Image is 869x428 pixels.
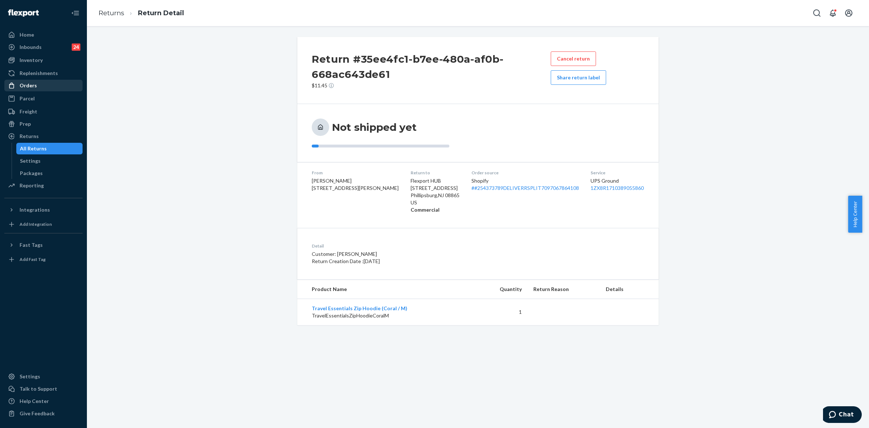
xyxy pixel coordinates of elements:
[20,95,35,102] div: Parcel
[848,196,862,233] button: Help Center
[4,239,83,251] button: Fast Tags
[471,185,579,191] a: ##254373789DELIVERRSPLIT7097067864108
[841,6,856,20] button: Open account menu
[823,406,862,424] iframe: Opens a widget where you can chat to one of our agents
[20,385,57,392] div: Talk to Support
[20,145,47,152] div: All Returns
[551,70,606,85] button: Share return label
[20,410,55,417] div: Give Feedback
[4,371,83,382] a: Settings
[68,6,83,20] button: Close Navigation
[312,250,512,258] p: Customer: [PERSON_NAME]
[20,206,50,213] div: Integrations
[411,177,460,184] p: Flexport HUB
[4,118,83,130] a: Prep
[16,155,83,167] a: Settings
[591,185,644,191] a: 1ZX8R1710389055860
[98,9,124,17] a: Returns
[312,243,512,249] dt: Detail
[20,120,31,128] div: Prep
[4,383,83,395] button: Talk to Support
[4,41,83,53] a: Inbounds24
[297,280,476,299] th: Product Name
[411,170,460,176] dt: Return to
[312,258,512,265] p: Return Creation Date : [DATE]
[312,170,399,176] dt: From
[138,9,184,17] a: Return Detail
[4,80,83,91] a: Orders
[312,51,551,82] h2: Return #35ee4fc1-b7ee-480a-af0b-668ac643de61
[476,280,528,299] th: Quantity
[312,82,551,89] p: $11.45
[312,305,407,311] a: Travel Essentials Zip Hoodie (Coral / M)
[8,9,39,17] img: Flexport logo
[4,204,83,216] button: Integrations
[20,373,40,380] div: Settings
[411,199,460,206] p: US
[20,108,37,115] div: Freight
[411,192,460,199] p: Phillipsburg , NJ 08865
[600,280,659,299] th: Details
[16,143,83,154] a: All Returns
[591,170,644,176] dt: Service
[411,207,440,213] strong: Commercial
[312,312,470,319] p: TravelEssentialsZipHoodieCoralM
[20,31,34,38] div: Home
[4,180,83,191] a: Reporting
[4,29,83,41] a: Home
[20,43,42,51] div: Inbounds
[20,70,58,77] div: Replenishments
[476,299,528,325] td: 1
[471,177,579,192] div: Shopify
[20,256,46,262] div: Add Fast Tag
[20,398,49,405] div: Help Center
[4,254,83,265] a: Add Fast Tag
[20,241,43,249] div: Fast Tags
[20,182,44,189] div: Reporting
[4,93,83,104] a: Parcel
[471,170,579,176] dt: Order source
[810,6,824,20] button: Open Search Box
[20,133,39,140] div: Returns
[411,184,460,192] p: [STREET_ADDRESS]
[4,67,83,79] a: Replenishments
[93,3,190,24] ol: breadcrumbs
[20,57,43,64] div: Inventory
[20,221,52,227] div: Add Integration
[4,106,83,117] a: Freight
[20,157,41,165] div: Settings
[4,54,83,66] a: Inventory
[826,6,840,20] button: Open notifications
[4,130,83,142] a: Returns
[16,167,83,179] a: Packages
[332,121,417,134] h3: Not shipped yet
[72,43,80,51] div: 24
[20,82,37,89] div: Orders
[551,51,596,66] button: Cancel return
[20,170,43,177] div: Packages
[591,178,619,184] span: UPS Ground
[4,219,83,230] a: Add Integration
[312,178,399,191] span: [PERSON_NAME] [STREET_ADDRESS][PERSON_NAME]
[4,408,83,419] button: Give Feedback
[528,280,600,299] th: Return Reason
[4,395,83,407] a: Help Center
